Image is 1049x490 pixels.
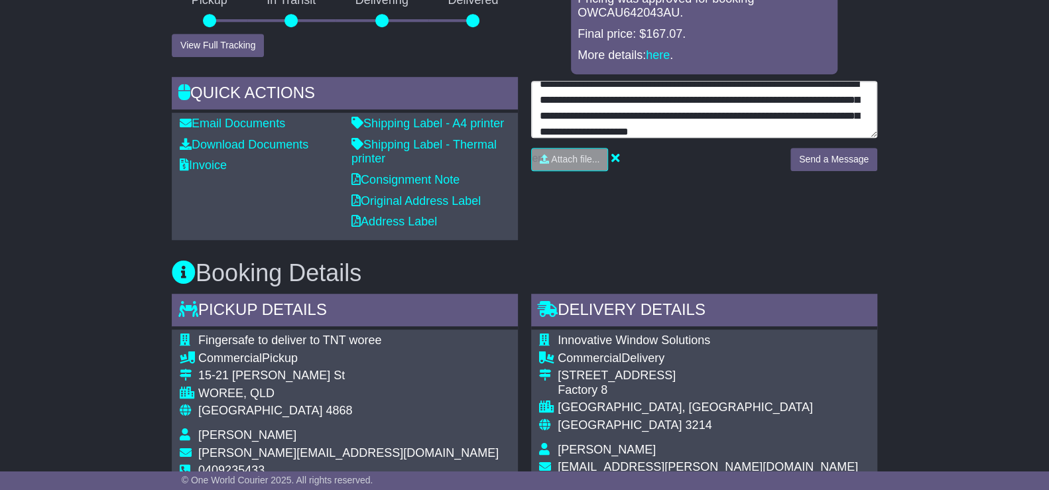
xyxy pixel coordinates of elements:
[172,294,518,330] div: Pickup Details
[646,48,670,62] a: here
[558,383,858,398] div: Factory 8
[578,27,831,42] p: Final price: $167.07.
[558,443,656,456] span: [PERSON_NAME]
[198,334,381,347] span: Fingersafe to deliver to TNT woree
[326,404,352,417] span: 4868
[180,158,227,172] a: Invoice
[558,369,858,383] div: [STREET_ADDRESS]
[180,138,308,151] a: Download Documents
[558,334,710,347] span: Innovative Window Solutions
[198,463,265,477] span: 0409235433
[558,351,621,365] span: Commercial
[198,404,322,417] span: [GEOGRAPHIC_DATA]
[558,400,858,415] div: [GEOGRAPHIC_DATA], [GEOGRAPHIC_DATA]
[351,138,497,166] a: Shipping Label - Thermal printer
[351,117,504,130] a: Shipping Label - A4 printer
[558,460,858,473] span: [EMAIL_ADDRESS][PERSON_NAME][DOMAIN_NAME]
[198,446,499,459] span: [PERSON_NAME][EMAIL_ADDRESS][DOMAIN_NAME]
[685,418,711,432] span: 3214
[531,294,877,330] div: Delivery Details
[198,351,499,366] div: Pickup
[198,428,296,442] span: [PERSON_NAME]
[182,475,373,485] span: © One World Courier 2025. All rights reserved.
[558,351,858,366] div: Delivery
[351,173,460,186] a: Consignment Note
[172,77,518,113] div: Quick Actions
[558,418,682,432] span: [GEOGRAPHIC_DATA]
[198,351,262,365] span: Commercial
[351,194,481,208] a: Original Address Label
[198,369,499,383] div: 15-21 [PERSON_NAME] St
[180,117,285,130] a: Email Documents
[578,48,831,63] p: More details: .
[351,215,437,228] a: Address Label
[172,260,877,286] h3: Booking Details
[790,148,877,171] button: Send a Message
[198,387,499,401] div: WOREE, QLD
[172,34,264,57] button: View Full Tracking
